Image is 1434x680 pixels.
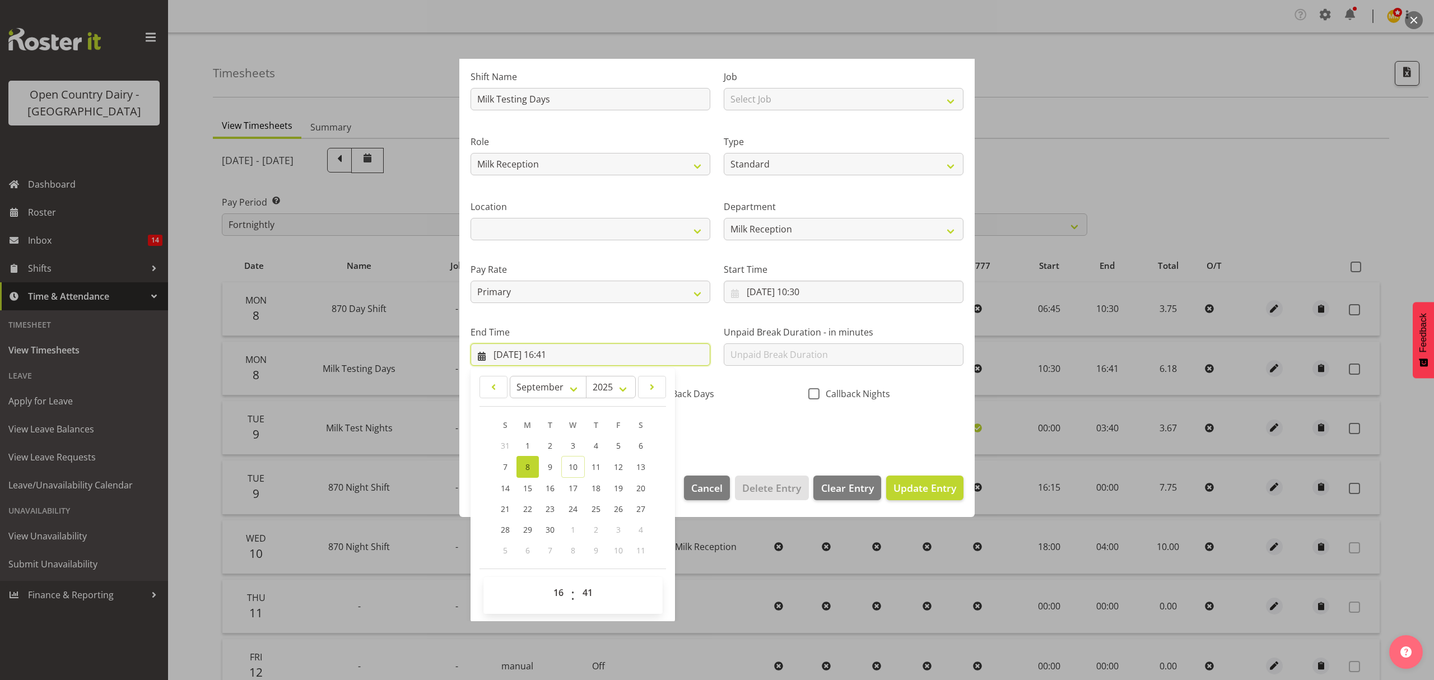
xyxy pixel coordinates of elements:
[525,545,530,556] span: 6
[592,504,600,514] span: 25
[636,483,645,493] span: 20
[569,483,578,493] span: 17
[886,476,963,500] button: Update Entry
[516,435,539,456] a: 1
[546,483,555,493] span: 16
[548,420,552,430] span: T
[813,476,881,500] button: Clear Entry
[594,440,598,451] span: 4
[571,581,575,609] span: :
[471,70,710,83] label: Shift Name
[471,325,710,339] label: End Time
[585,456,607,478] a: 11
[592,462,600,472] span: 11
[585,499,607,519] a: 25
[691,481,723,495] span: Cancel
[636,462,645,472] span: 13
[616,440,621,451] span: 5
[684,476,730,500] button: Cancel
[821,481,874,495] span: Clear Entry
[471,135,710,148] label: Role
[561,456,585,478] a: 10
[607,435,630,456] a: 5
[724,263,963,276] label: Start Time
[546,504,555,514] span: 23
[539,519,561,540] a: 30
[516,499,539,519] a: 22
[594,545,598,556] span: 9
[724,135,963,148] label: Type
[1418,313,1428,352] span: Feedback
[539,456,561,478] a: 9
[494,519,516,540] a: 28
[501,440,510,451] span: 31
[546,524,555,535] span: 30
[724,70,963,83] label: Job
[1413,302,1434,378] button: Feedback - Show survey
[592,483,600,493] span: 18
[525,440,530,451] span: 1
[585,435,607,456] a: 4
[471,263,710,276] label: Pay Rate
[569,420,576,430] span: W
[639,440,643,451] span: 6
[639,524,643,535] span: 4
[523,504,532,514] span: 22
[630,499,652,519] a: 27
[471,88,710,110] input: Shift Name
[571,440,575,451] span: 3
[630,435,652,456] a: 6
[516,478,539,499] a: 15
[503,462,508,472] span: 7
[614,462,623,472] span: 12
[503,420,508,430] span: S
[561,478,585,499] a: 17
[548,440,552,451] span: 2
[1400,646,1412,658] img: help-xxl-2.png
[607,456,630,478] a: 12
[539,499,561,519] a: 23
[585,478,607,499] a: 18
[569,504,578,514] span: 24
[501,504,510,514] span: 21
[594,420,598,430] span: T
[650,388,714,399] span: CallBack Days
[742,481,801,495] span: Delete Entry
[616,420,620,430] span: F
[571,545,575,556] span: 8
[525,462,530,472] span: 8
[501,524,510,535] span: 28
[724,200,963,213] label: Department
[539,435,561,456] a: 2
[724,281,963,303] input: Click to select...
[548,462,552,472] span: 9
[494,499,516,519] a: 21
[724,343,963,366] input: Unpaid Break Duration
[539,478,561,499] a: 16
[893,481,956,495] span: Update Entry
[820,388,890,399] span: Callback Nights
[607,478,630,499] a: 19
[614,483,623,493] span: 19
[471,343,710,366] input: Click to select...
[614,545,623,556] span: 10
[516,519,539,540] a: 29
[571,524,575,535] span: 1
[614,504,623,514] span: 26
[569,462,578,472] span: 10
[503,545,508,556] span: 5
[616,524,621,535] span: 3
[630,478,652,499] a: 20
[607,499,630,519] a: 26
[501,483,510,493] span: 14
[724,325,963,339] label: Unpaid Break Duration - in minutes
[639,420,643,430] span: S
[471,200,710,213] label: Location
[523,524,532,535] span: 29
[523,483,532,493] span: 15
[630,456,652,478] a: 13
[735,476,808,500] button: Delete Entry
[636,504,645,514] span: 27
[594,524,598,535] span: 2
[516,456,539,478] a: 8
